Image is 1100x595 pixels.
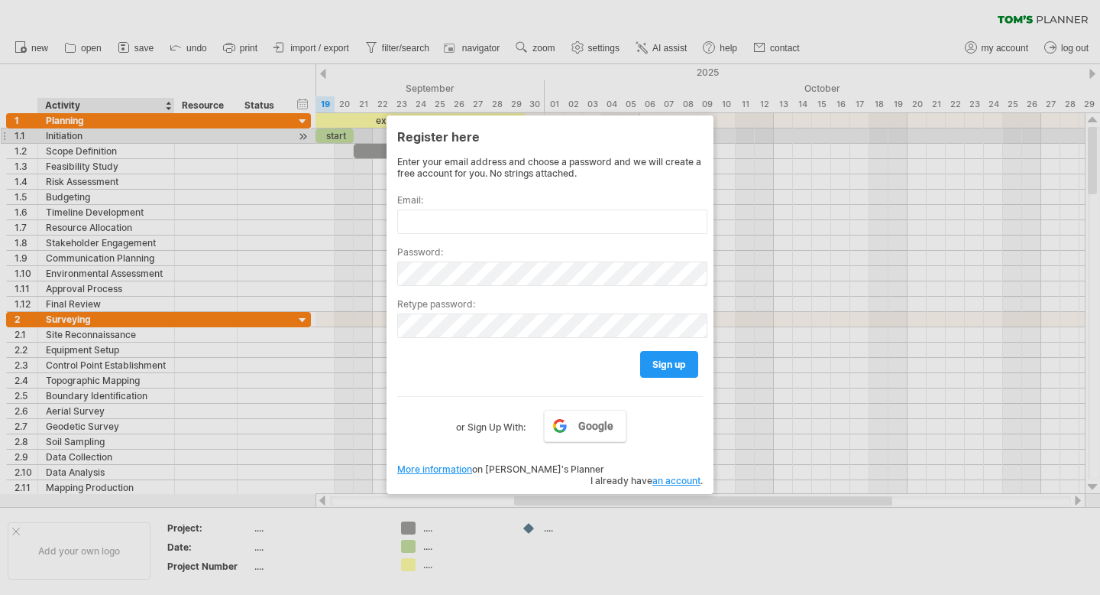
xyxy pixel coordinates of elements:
[652,359,686,370] span: sign up
[397,463,472,475] a: More information
[397,194,703,206] label: Email:
[652,475,700,486] a: an account
[578,420,613,432] span: Google
[590,475,703,486] span: I already have .
[397,246,703,258] label: Password:
[640,351,698,378] a: sign up
[456,410,526,436] label: or Sign Up With:
[397,156,703,179] div: Enter your email address and choose a password and we will create a free account for you. No stri...
[397,122,703,150] div: Register here
[544,410,626,442] a: Google
[397,298,703,310] label: Retype password:
[397,463,604,475] span: on [PERSON_NAME]'s Planner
